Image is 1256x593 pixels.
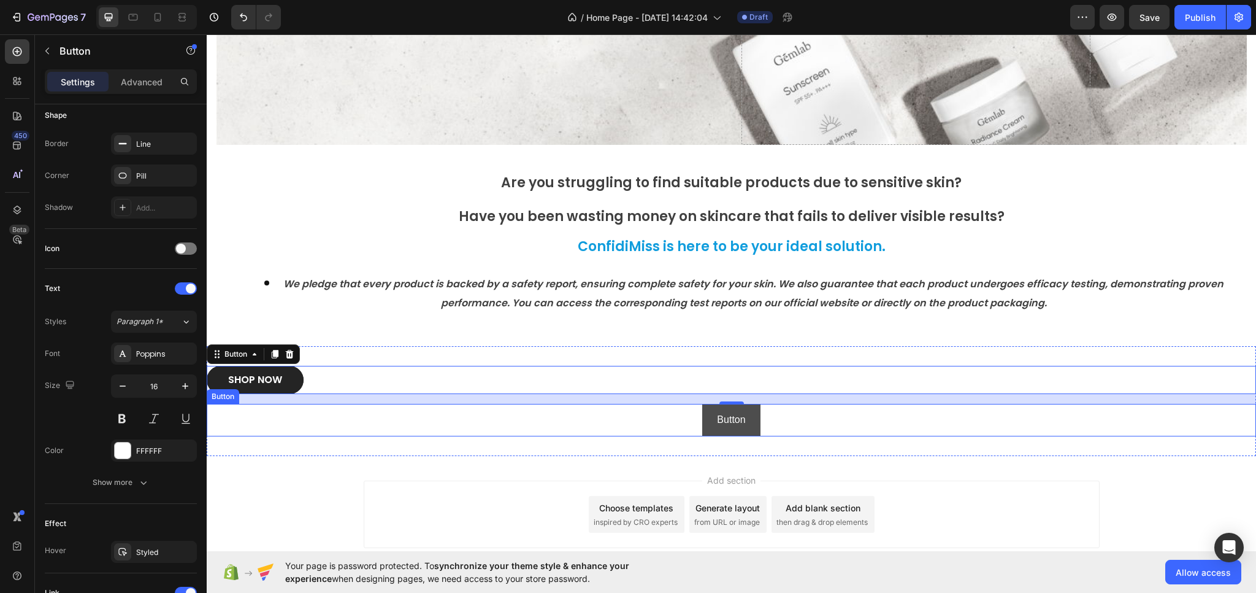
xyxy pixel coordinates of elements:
[488,483,553,494] span: from URL or image
[136,349,194,360] div: Poppins
[45,202,73,213] div: Shadow
[252,172,798,192] span: Have you been wasting money on skincare that fails to deliver visible results?
[1214,533,1244,562] div: Open Intercom Messenger
[387,483,471,494] span: inspired by CRO experts
[45,138,69,149] div: Border
[59,44,164,58] p: Button
[496,370,553,402] button: <p>Button</p>
[80,10,86,25] p: 7
[1,165,1048,196] p: ⁠⁠⁠⁠⁠⁠⁠
[285,560,629,584] span: synchronize your theme style & enhance your experience
[1165,560,1241,584] button: Allow access
[586,11,708,24] span: Home Page - [DATE] 14:42:04
[26,240,1048,277] li: ⁠⁠⁠⁠⁠⁠⁠
[5,5,91,29] button: 7
[231,5,281,29] div: Undo/Redo
[111,311,197,333] button: Paragraph 1*
[45,445,64,456] div: Color
[136,203,194,214] div: Add...
[136,547,194,558] div: Styled
[1129,5,1170,29] button: Save
[1185,11,1216,24] div: Publish
[392,467,467,480] div: Choose templates
[510,377,538,395] p: Button
[570,483,661,494] span: then drag & drop elements
[45,518,66,529] div: Effect
[45,348,60,359] div: Font
[45,316,66,327] div: Styles
[21,338,75,353] p: SHOP NOW
[121,76,163,88] p: Advanced
[579,467,654,480] div: Add blank section
[1176,566,1231,579] span: Allow access
[496,440,554,452] span: Add section
[294,139,755,158] span: Are you struggling to find suitable products due to sensitive skin?
[136,446,194,457] div: FFFFFF
[45,545,66,556] div: Hover
[207,34,1256,551] iframe: Design area
[77,242,1017,276] strong: We pledge that every product is backed by a safety report, ensuring complete safety for your skin...
[749,12,768,23] span: Draft
[136,171,194,182] div: Pill
[12,131,29,141] div: 450
[9,225,29,234] div: Beta
[45,471,197,494] button: Show more
[136,139,194,150] div: Line
[45,110,67,121] div: Shape
[45,243,59,254] div: Icon
[1174,5,1226,29] button: Publish
[581,11,584,24] span: /
[93,476,150,489] div: Show more
[2,357,30,368] div: Button
[45,378,77,394] div: Size
[489,467,553,480] div: Generate layout
[1139,12,1160,23] span: Save
[61,76,95,88] p: Settings
[15,314,43,325] div: Button
[45,283,60,294] div: Text
[285,559,677,585] span: Your page is password protected. To when designing pages, we need access to your store password.
[45,170,69,181] div: Corner
[117,316,163,327] span: Paragraph 1*
[371,203,679,222] span: ConfidiMiss is here to be your ideal solution.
